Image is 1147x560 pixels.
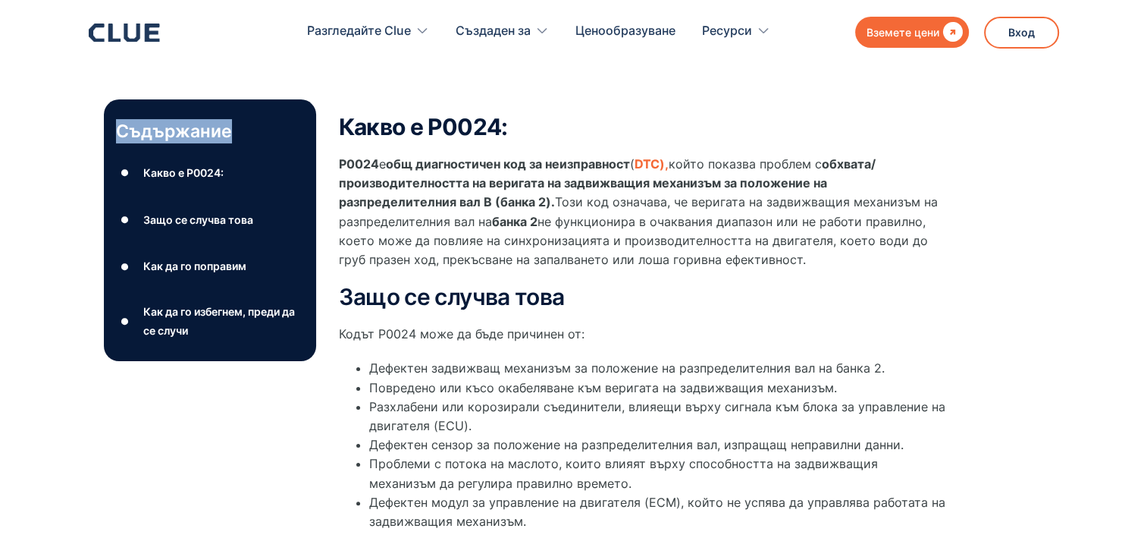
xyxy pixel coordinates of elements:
strong: банка 2 [492,214,537,229]
p: Съдържание [116,119,304,143]
div: ● [116,255,134,278]
font: Проблеми с потока на маслото, които влияят върху способността на задвижващия механизъм да регулир... [369,456,878,490]
div: Какво е P0024: [143,163,223,182]
div: Как да го поправим [143,256,246,275]
font: Разхлабени или корозирали съединители, влияещи върху сигнала към блока за управление на двигателя... [369,399,945,433]
a: ●Защо се случва това [116,209,304,231]
a: Вземете цени [855,17,969,48]
div: Как да го избегнем, преди да се случи [143,302,303,340]
a: Ценообразуване [575,8,675,55]
div: Създаден за [456,8,531,55]
p: е ( който показва проблем с Този код означава, че веригата на задвижващия механизъм на разпредели... [339,155,945,269]
strong: общ диагностичен код за неизправност [386,156,630,171]
div: Ресурси [702,8,770,55]
div: Ресурси [702,8,752,55]
h2: Защо се случва това [339,285,945,310]
div: Вземете цени [867,23,939,42]
div:  [939,23,963,42]
div: Защо се случва това [143,210,252,229]
a: ●Какво е P0024: [116,162,304,184]
font: Дефектен модул за управление на двигателя (ECM), който не успява да управлява работата на задвижв... [369,495,945,529]
div: Създаден за [456,8,549,55]
div: ● [116,162,134,184]
strong: Какво е P0024: [339,113,508,140]
strong: P0024 [339,156,379,171]
font: Повредено или късо окабеляване към веригата на задвижващия механизъм. [369,380,837,395]
div: Разгледайте Clue [307,8,429,55]
strong: обхвата/производителността на веригата на задвижващия механизъм за положение на разпределителния ... [339,156,876,209]
div: ● [116,209,134,231]
a: ●Как да го избегнем, преди да се случи [116,302,304,340]
a: ●Как да го поправим [116,255,304,278]
div: Разгледайте Clue [307,8,411,55]
a: Вход [984,17,1059,49]
font: Дефектен задвижващ механизъм за положение на разпределителния вал на банка 2. [369,360,885,376]
a: DTC), [635,156,669,171]
font: Дефектен сензор за положение на разпределителния вал, изпращащ неправилни данни. [369,437,904,452]
p: Кодът P0024 може да бъде причинен от: [339,325,945,344]
div: ● [116,310,134,332]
